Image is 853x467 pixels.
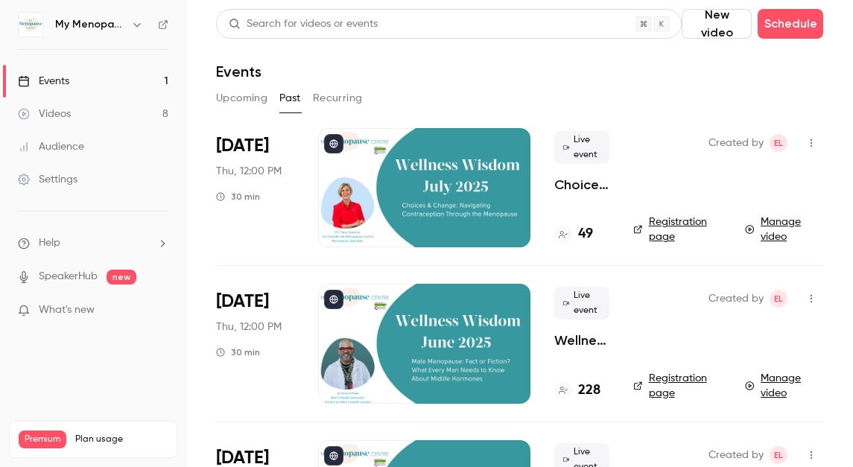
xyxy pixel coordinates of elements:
[107,270,136,285] span: new
[18,74,69,89] div: Events
[708,446,764,464] span: Created by
[554,176,609,194] a: Choices & Change: Navigating Contraception Through the Menopause
[216,164,282,179] span: Thu, 12:00 PM
[216,86,267,110] button: Upcoming
[18,172,77,187] div: Settings
[554,287,609,320] span: Live event
[745,215,823,244] a: Manage video
[682,9,752,39] button: New video
[19,431,66,448] span: Premium
[75,433,168,445] span: Plan usage
[18,139,84,154] div: Audience
[554,131,609,164] span: Live event
[150,304,168,317] iframe: Noticeable Trigger
[633,215,727,244] a: Registration page
[19,13,42,36] img: My Menopause Centre - Wellness Wisdom
[313,86,363,110] button: Recurring
[554,381,600,401] a: 228
[770,446,787,464] span: Emma Lambourne
[216,320,282,334] span: Thu, 12:00 PM
[229,16,378,32] div: Search for videos or events
[578,381,600,401] h4: 228
[758,9,823,39] button: Schedule
[745,371,823,401] a: Manage video
[279,86,301,110] button: Past
[708,134,764,152] span: Created by
[39,269,98,285] a: SpeakerHub
[554,224,593,244] a: 49
[216,346,260,358] div: 30 min
[55,17,125,32] h6: My Menopause Centre - Wellness Wisdom
[578,224,593,244] h4: 49
[216,290,269,314] span: [DATE]
[39,302,95,318] span: What's new
[216,63,261,80] h1: Events
[216,128,294,247] div: Jul 31 Thu, 12:00 PM (Europe/London)
[774,290,783,308] span: EL
[39,235,60,251] span: Help
[216,134,269,158] span: [DATE]
[770,134,787,152] span: Emma Lambourne
[770,290,787,308] span: Emma Lambourne
[774,134,783,152] span: EL
[554,331,609,349] a: Wellness Wisdom - [DATE] "[DEMOGRAPHIC_DATA][MEDICAL_DATA]: Fact or Fiction? What Every Man Needs...
[18,235,168,251] li: help-dropdown-opener
[18,107,71,121] div: Videos
[633,371,727,401] a: Registration page
[774,446,783,464] span: EL
[708,290,764,308] span: Created by
[216,191,260,203] div: 30 min
[216,284,294,403] div: Jun 26 Thu, 12:00 PM (Europe/London)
